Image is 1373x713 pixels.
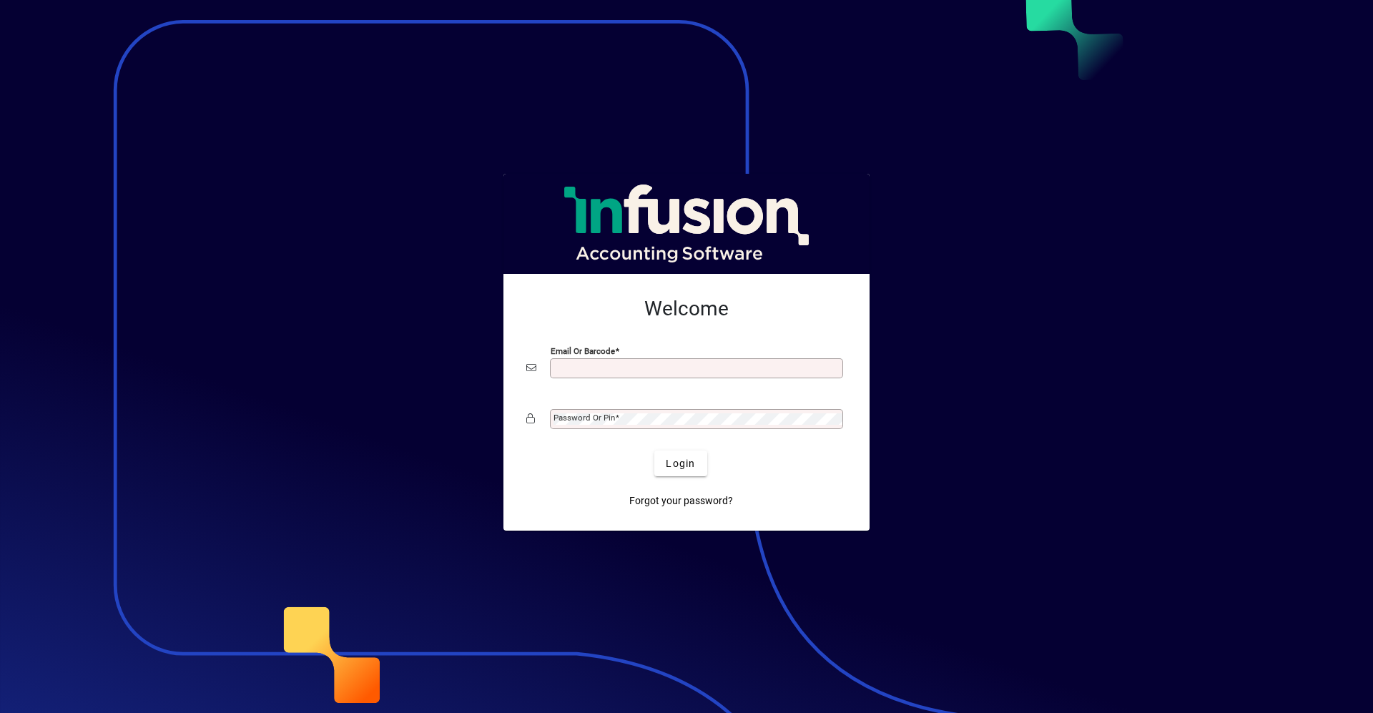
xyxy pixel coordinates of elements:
[551,346,615,356] mat-label: Email or Barcode
[666,456,695,471] span: Login
[553,413,615,423] mat-label: Password or Pin
[624,488,739,513] a: Forgot your password?
[629,493,733,508] span: Forgot your password?
[654,451,707,476] button: Login
[526,297,847,321] h2: Welcome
